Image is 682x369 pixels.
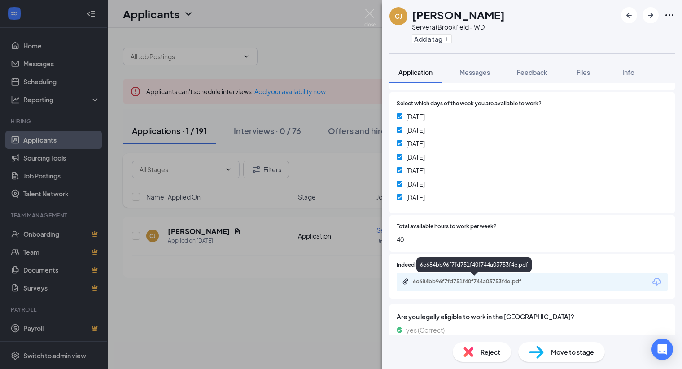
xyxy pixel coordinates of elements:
span: [DATE] [406,192,425,202]
span: Feedback [517,68,547,76]
button: PlusAdd a tag [412,34,452,43]
span: yes (Correct) [406,325,445,335]
div: 6c684bb96f7fd751f40f744a03753f4e.pdf [413,278,538,285]
span: [DATE] [406,152,425,162]
span: [DATE] [406,139,425,148]
span: Files [577,68,590,76]
div: 6c684bb96f7fd751f40f744a03753f4e.pdf [416,257,532,272]
span: Indeed Resume [397,261,436,269]
svg: Download [651,277,662,287]
span: Application [398,68,433,76]
span: Info [622,68,634,76]
span: Total available hours to work per week? [397,222,497,231]
div: Server at Brookfield - WD [412,22,505,31]
span: 40 [397,234,668,244]
span: Move to stage [551,347,594,357]
span: Are you legally eligible to work in the [GEOGRAPHIC_DATA]? [397,312,668,321]
svg: Paperclip [402,278,409,285]
svg: Plus [444,36,450,42]
div: Open Intercom Messenger [651,339,673,360]
span: [DATE] [406,125,425,135]
svg: ArrowRight [645,10,656,21]
button: ArrowLeftNew [621,7,637,23]
h1: [PERSON_NAME] [412,7,505,22]
svg: ArrowLeftNew [624,10,634,21]
span: [DATE] [406,165,425,175]
button: ArrowRight [643,7,659,23]
a: Paperclip6c684bb96f7fd751f40f744a03753f4e.pdf [402,278,547,287]
svg: Ellipses [664,10,675,21]
span: Messages [459,68,490,76]
span: [DATE] [406,179,425,189]
div: CJ [395,12,402,21]
span: Reject [481,347,500,357]
span: Select which days of the week you are available to work? [397,100,542,108]
span: [DATE] [406,112,425,122]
